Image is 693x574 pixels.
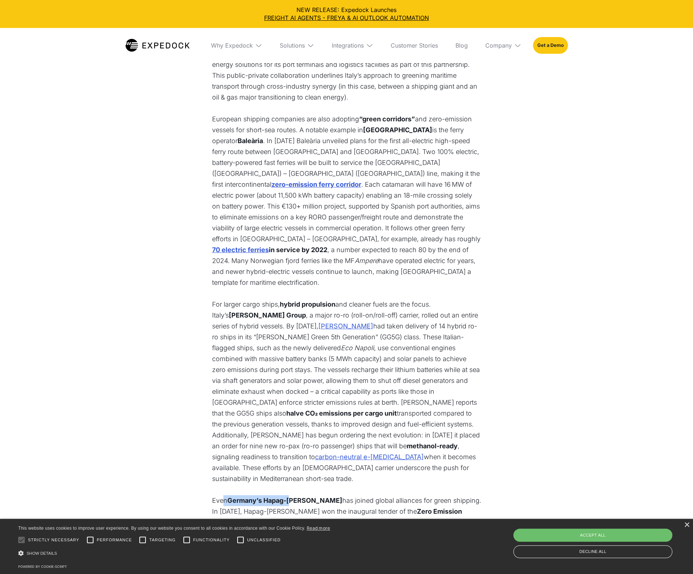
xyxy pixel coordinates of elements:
[318,321,373,332] a: [PERSON_NAME]
[205,28,268,63] div: Why Expedock
[212,484,481,495] p: ‍
[212,288,481,299] p: ‍
[229,311,306,319] strong: [PERSON_NAME] Group
[27,551,57,555] span: Show details
[193,537,230,543] span: Functionality
[212,114,481,288] p: European shipping companies are also adopting and zero-emission vessels for short-sea routes. A n...
[568,496,693,574] div: 채팅 위젯
[271,181,361,188] strong: zero-emission ferry corridor
[18,548,330,558] div: Show details
[479,28,527,63] div: Company
[359,115,415,123] strong: “green corridors”
[533,37,567,54] a: Get a Demo
[513,529,672,542] div: Accept all
[274,28,320,63] div: Solutions
[6,6,687,22] div: NEW RELEASE: Expedock Launches
[513,545,672,558] div: Decline all
[307,525,330,531] a: Read more
[280,300,335,308] strong: hybrid propulsion
[271,179,361,190] a: zero-emission ferry corridor
[363,126,432,134] strong: [GEOGRAPHIC_DATA]
[238,137,263,145] strong: Baleària
[326,28,379,63] div: Integrations
[247,537,280,543] span: Unclassified
[212,244,269,255] a: 70 electric ferries
[286,409,397,417] strong: halve CO₂ emissions per cargo unit
[385,28,444,63] a: Customer Stories
[280,42,305,49] div: Solutions
[355,257,378,264] em: Ampere
[212,299,481,484] p: For larger cargo ships, and cleaner fuels are the focus. Italy’s , a major ro-ro (roll-on/roll-of...
[269,246,327,254] strong: in service by 2022
[407,442,458,450] strong: methanol-ready
[97,537,132,543] span: Performance
[341,344,374,352] em: Eco Napoli
[211,42,253,49] div: Why Expedock
[212,246,269,254] strong: 70 electric ferries
[18,565,67,569] a: Powered by cookie-script
[332,42,364,49] div: Integrations
[149,537,175,543] span: Targeting
[227,497,342,504] strong: Germany’s Hapag-[PERSON_NAME]
[28,537,79,543] span: Strictly necessary
[315,452,424,462] a: carbon-neutral e-[MEDICAL_DATA]
[485,42,512,49] div: Company
[6,14,687,22] a: FREIGHT AI AGENTS - FREYA & AI OUTLOOK AUTOMATION
[568,496,693,574] iframe: Chat Widget
[450,28,474,63] a: Blog
[18,526,305,531] span: This website uses cookies to improve user experience. By using our website you consent to all coo...
[212,103,481,114] p: ‍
